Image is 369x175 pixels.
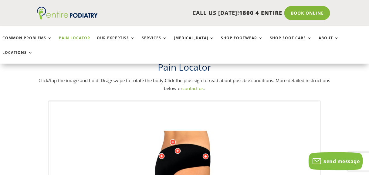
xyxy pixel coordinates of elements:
[182,85,204,91] a: contact us
[3,36,52,49] a: Common Problems
[174,36,215,49] a: [MEDICAL_DATA]
[59,36,90,49] a: Pain Locator
[37,15,98,21] a: Entire Podiatry
[324,158,360,165] span: Send message
[37,61,332,77] h1: Pain Locator
[97,36,135,49] a: Our Expertise
[37,7,98,19] img: logo (1)
[164,77,330,91] span: Click the plus sign to read about possible conditions. More detailed instructions below or .
[103,9,282,17] p: CALL US [DATE]!
[3,51,33,64] a: Locations
[39,77,165,83] span: Click/tap the image and hold. Drag/swipe to rotate the body.
[309,152,363,170] button: Send message
[284,6,330,20] a: Book Online
[270,36,312,49] a: Shop Foot Care
[319,36,339,49] a: About
[221,36,263,49] a: Shop Footwear
[142,36,168,49] a: Services
[239,9,282,16] span: 1800 4 ENTIRE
